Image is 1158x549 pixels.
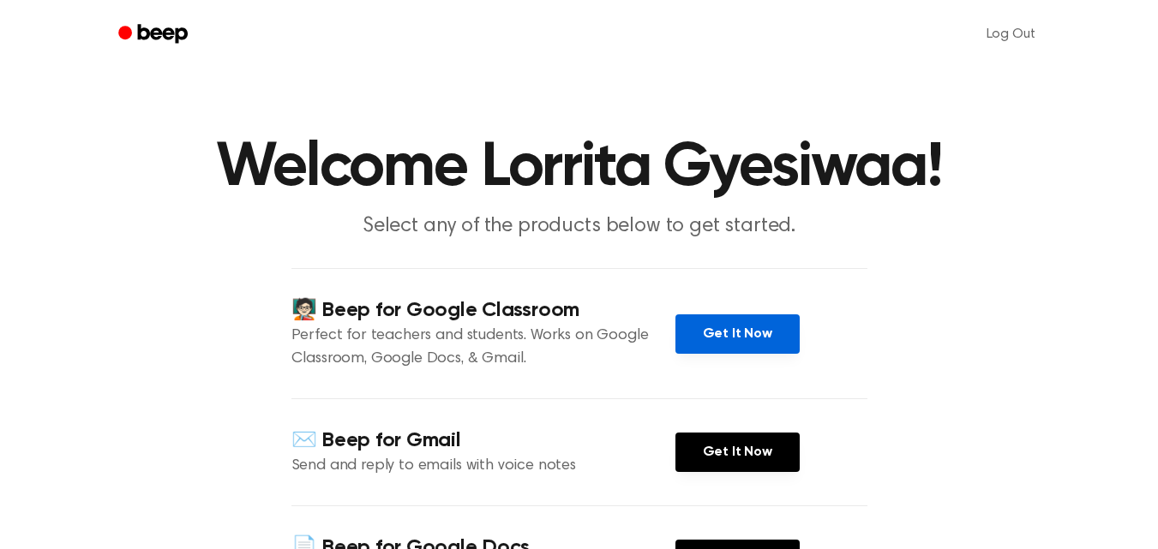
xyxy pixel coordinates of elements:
[291,325,675,371] p: Perfect for teachers and students. Works on Google Classroom, Google Docs, & Gmail.
[675,314,800,354] a: Get It Now
[291,296,675,325] h4: 🧑🏻‍🏫 Beep for Google Classroom
[141,137,1018,199] h1: Welcome Lorrita Gyesiwaa!
[291,427,675,455] h4: ✉️ Beep for Gmail
[291,455,675,478] p: Send and reply to emails with voice notes
[250,212,909,241] p: Select any of the products below to get started.
[969,14,1053,55] a: Log Out
[675,433,800,472] a: Get It Now
[106,18,203,51] a: Beep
